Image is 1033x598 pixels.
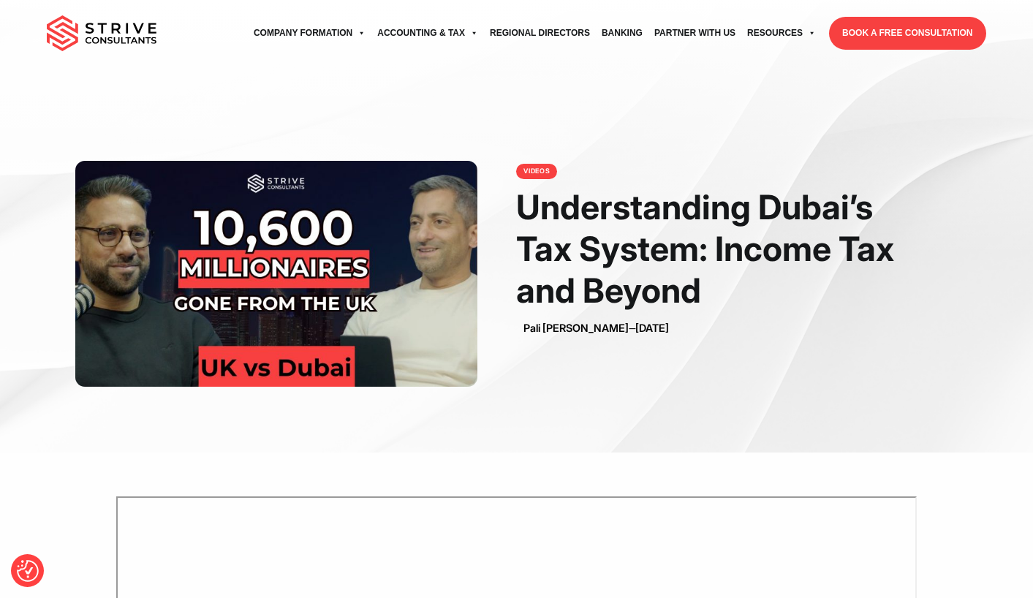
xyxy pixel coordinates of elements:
[371,13,484,53] a: Accounting & Tax
[47,15,156,52] img: main-logo.svg
[741,13,822,53] a: Resources
[516,186,929,311] h1: Understanding Dubai’s Tax System: Income Tax and Beyond
[248,13,371,53] a: Company Formation
[516,164,557,179] a: videos
[484,13,596,53] a: Regional Directors
[17,560,39,582] button: Consent Preferences
[596,13,648,53] a: Banking
[829,17,985,50] a: BOOK A FREE CONSULTATION
[523,322,629,334] a: Pali [PERSON_NAME]
[516,319,669,337] div: –
[635,322,669,334] span: [DATE]
[648,13,741,53] a: Partner with Us
[17,560,39,582] img: Revisit consent button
